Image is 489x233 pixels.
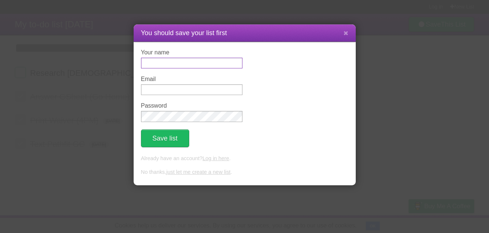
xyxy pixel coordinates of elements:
[202,155,229,161] a: Log in here
[141,76,242,82] label: Email
[141,28,348,38] h1: You should save your list first
[141,129,189,147] button: Save list
[141,168,348,176] p: No thanks, .
[141,49,242,56] label: Your name
[141,155,348,163] p: Already have an account? .
[141,102,242,109] label: Password
[166,169,231,175] a: just let me create a new list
